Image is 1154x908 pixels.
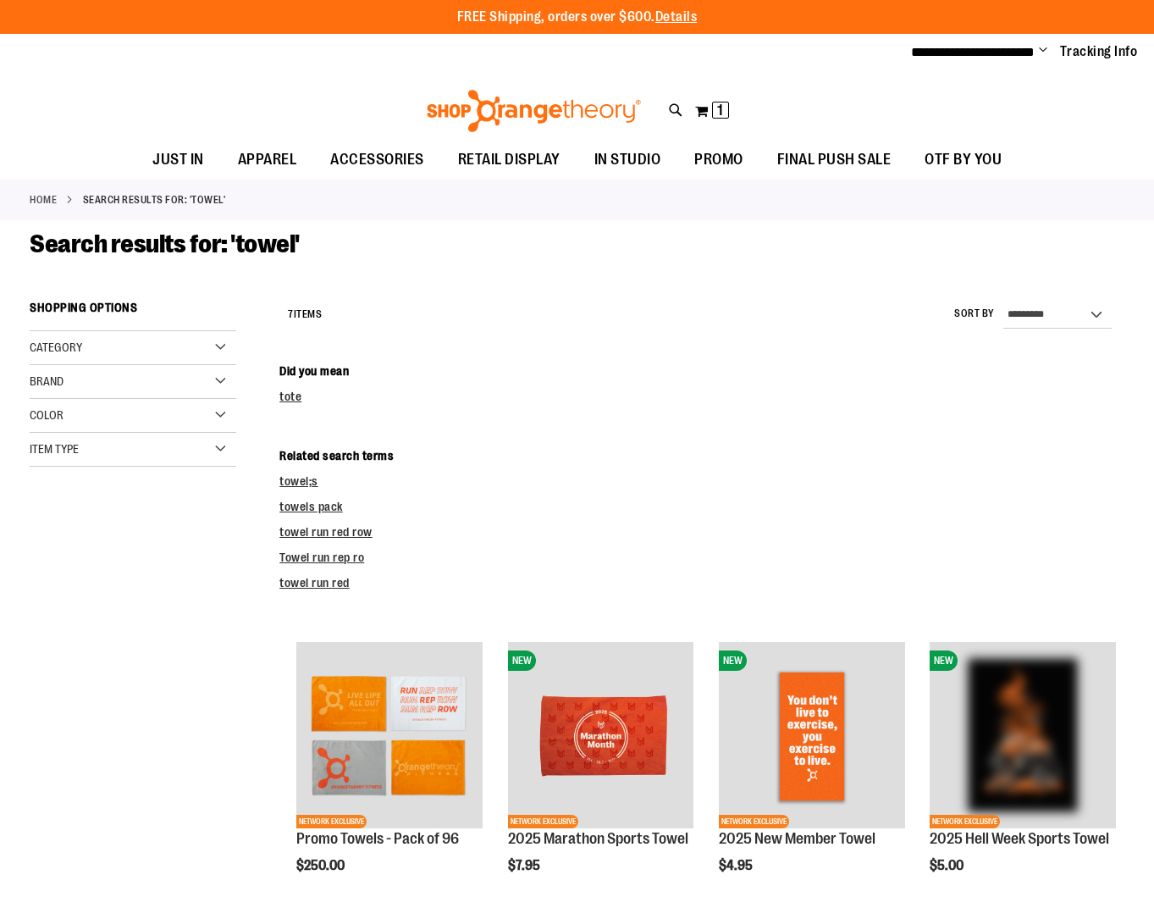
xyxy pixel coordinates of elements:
[930,815,1000,828] span: NETWORK EXCLUSIVE
[719,642,904,828] img: OTF 2025 New Member Towel
[288,308,294,320] span: 7
[930,651,958,671] span: NEW
[677,141,760,180] a: PROMO
[508,815,578,828] span: NETWORK EXCLUSIVE
[655,9,698,25] a: Details
[719,642,904,830] a: OTF 2025 New Member TowelNEWNETWORK EXCLUSIVE
[30,340,82,354] span: Category
[457,8,698,27] p: FREE Shipping, orders over $600.
[930,642,1115,830] a: OTF 2025 Hell Week Event RetailNEWNETWORK EXCLUSIVE
[930,642,1115,828] img: OTF 2025 Hell Week Event Retail
[296,815,367,828] span: NETWORK EXCLUSIVE
[717,102,723,119] span: 1
[954,307,995,321] label: Sort By
[508,642,693,828] img: 2025 Marathon Sports Towel
[330,141,424,179] span: ACCESSORIES
[508,858,543,873] span: $7.95
[594,141,661,179] span: IN STUDIO
[30,230,300,258] span: Search results for: 'towel'
[288,302,322,328] h2: Items
[296,858,347,873] span: $250.00
[30,408,63,422] span: Color
[694,141,743,179] span: PROMO
[279,363,1124,379] dt: Did you mean
[1060,42,1138,61] a: Tracking Info
[908,141,1019,180] a: OTF BY YOU
[577,141,678,180] a: IN STUDIO
[508,651,536,671] span: NEW
[925,141,1002,179] span: OTF BY YOU
[719,651,747,671] span: NEW
[152,141,204,179] span: JUST IN
[313,141,441,180] a: ACCESSORIES
[279,551,364,564] a: Towel run rep ro
[441,141,577,180] a: RETAIL DISPLAY
[135,141,221,180] a: JUST IN
[30,442,79,456] span: Item Type
[719,858,755,873] span: $4.95
[30,192,57,208] a: Home
[221,141,314,180] a: APPAREL
[83,192,226,208] strong: Search results for: 'towel'
[296,642,482,828] img: Promo Towels - Pack of 96
[458,141,560,179] span: RETAIL DISPLAY
[508,830,688,847] a: 2025 Marathon Sports Towel
[279,474,318,488] a: towel;s
[719,815,789,828] span: NETWORK EXCLUSIVE
[296,642,482,830] a: Promo Towels - Pack of 96NETWORK EXCLUSIVE
[930,830,1109,847] a: 2025 Hell Week Sports Towel
[930,858,966,873] span: $5.00
[296,830,459,847] a: Promo Towels - Pack of 96
[1039,43,1047,60] button: Account menu
[279,447,1124,464] dt: Related search terms
[30,293,236,331] strong: Shopping Options
[719,830,875,847] a: 2025 New Member Towel
[424,90,643,132] img: Shop Orangetheory
[279,525,373,539] a: towel run red row
[30,374,63,388] span: Brand
[279,576,350,590] a: towel run red
[760,141,908,180] a: FINAL PUSH SALE
[508,642,693,830] a: 2025 Marathon Sports TowelNEWNETWORK EXCLUSIVE
[279,390,301,403] a: tote
[238,141,297,179] span: APPAREL
[777,141,892,179] span: FINAL PUSH SALE
[279,500,343,513] a: towels pack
